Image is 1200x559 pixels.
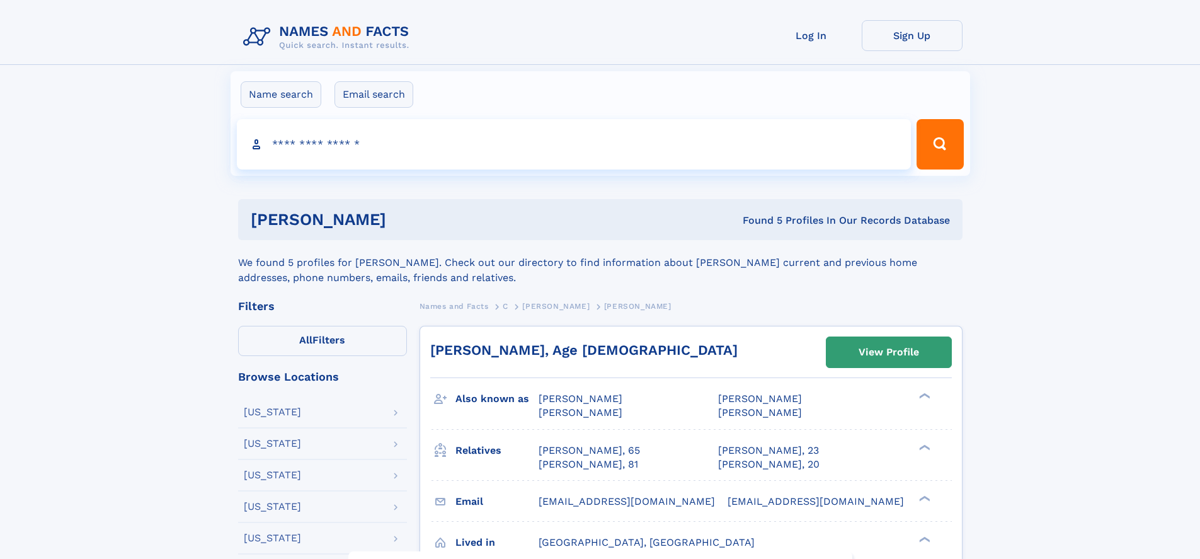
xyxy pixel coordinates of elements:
[430,342,738,358] a: [PERSON_NAME], Age [DEMOGRAPHIC_DATA]
[718,393,802,405] span: [PERSON_NAME]
[334,81,413,108] label: Email search
[539,444,640,458] a: [PERSON_NAME], 65
[238,326,407,356] label: Filters
[237,119,911,170] input: search input
[916,494,931,502] div: ❯
[244,502,301,512] div: [US_STATE]
[916,392,931,400] div: ❯
[420,298,489,314] a: Names and Facts
[539,495,715,507] span: [EMAIL_ADDRESS][DOMAIN_NAME]
[455,491,539,512] h3: Email
[503,302,508,311] span: C
[728,495,904,507] span: [EMAIL_ADDRESS][DOMAIN_NAME]
[241,81,321,108] label: Name search
[539,458,638,471] a: [PERSON_NAME], 81
[244,439,301,449] div: [US_STATE]
[238,371,407,383] div: Browse Locations
[761,20,862,51] a: Log In
[455,440,539,461] h3: Relatives
[244,533,301,543] div: [US_STATE]
[251,212,564,228] h1: [PERSON_NAME]
[539,393,622,405] span: [PERSON_NAME]
[917,119,963,170] button: Search Button
[862,20,963,51] a: Sign Up
[503,298,508,314] a: C
[522,298,590,314] a: [PERSON_NAME]
[604,302,671,311] span: [PERSON_NAME]
[238,301,407,312] div: Filters
[539,406,622,418] span: [PERSON_NAME]
[718,406,802,418] span: [PERSON_NAME]
[244,470,301,480] div: [US_STATE]
[539,536,755,548] span: [GEOGRAPHIC_DATA], [GEOGRAPHIC_DATA]
[455,532,539,553] h3: Lived in
[564,214,950,228] div: Found 5 Profiles In Our Records Database
[455,388,539,410] h3: Also known as
[522,302,590,311] span: [PERSON_NAME]
[718,458,820,471] a: [PERSON_NAME], 20
[238,240,963,285] div: We found 5 profiles for [PERSON_NAME]. Check out our directory to find information about [PERSON_...
[826,337,951,367] a: View Profile
[299,334,312,346] span: All
[859,338,919,367] div: View Profile
[718,444,819,458] a: [PERSON_NAME], 23
[916,443,931,451] div: ❯
[916,535,931,543] div: ❯
[244,407,301,417] div: [US_STATE]
[238,20,420,54] img: Logo Names and Facts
